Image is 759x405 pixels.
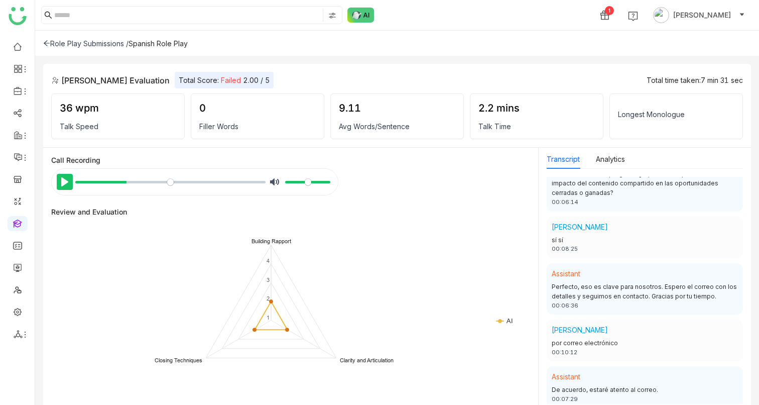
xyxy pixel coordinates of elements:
text: 2 [267,295,270,302]
div: 00:06:36 [552,301,738,310]
text: Closing Techniques [155,357,202,364]
input: Seek [75,177,266,187]
div: 00:08:25 [552,245,738,253]
div: Talk Speed [60,122,176,131]
text: 3 [267,276,270,283]
div: 00:07:29 [552,395,738,403]
div: por correo electrónico [552,339,738,348]
text: Clarity and Articulation [340,357,394,364]
text: 1 [267,314,270,321]
div: Gracias. Una última pregunta: ¿la plataforma permite medir el impacto del contenido compartido en... [552,169,738,198]
img: logo [9,7,27,25]
div: Review and Evaluation [51,208,127,216]
text: 4 [267,257,270,264]
div: 36 wpm [60,102,176,114]
img: ask-buddy-normal.svg [347,8,374,23]
div: Avg Words/Sentence [339,122,455,131]
span: Assistant [552,269,580,278]
div: Role Play Submissions / [43,39,129,48]
button: [PERSON_NAME] [651,7,747,23]
div: 00:06:14 [552,198,738,207]
img: help.svg [628,11,638,21]
div: Total time taken: [647,76,743,84]
img: avatar [653,7,669,23]
span: 7 min 31 sec [701,76,743,84]
div: Longest Monologue [618,110,734,119]
text: Building Rapport [251,238,291,245]
span: [PERSON_NAME] [673,10,731,21]
div: Call Recording [51,156,530,164]
div: 2.2 mins [478,102,595,114]
div: sí sí [552,236,738,245]
text: AI [506,317,513,325]
div: Perfecto, eso es clave para nosotros. Espero el correo con los detalles y seguimos en contacto. G... [552,282,738,301]
div: De acuerdo, estaré atento al correo. [552,385,738,395]
div: Spanish Role Play [129,39,188,48]
div: Total Score: 2.00 / 5 [175,72,274,88]
button: Play [57,174,73,190]
span: [PERSON_NAME] [552,223,608,231]
img: search-type.svg [328,12,336,20]
span: [PERSON_NAME] [552,326,608,334]
span: Assistant [552,372,580,381]
div: 00:10:12 [552,348,738,357]
div: 9.11 [339,102,455,114]
button: Transcript [547,154,580,165]
div: Filler Words [199,122,316,131]
button: Analytics [596,154,625,165]
img: role-play.svg [51,76,59,84]
div: 0 [199,102,316,114]
span: Failed [221,76,241,84]
div: [PERSON_NAME] Evaluation [51,74,170,86]
div: Talk Time [478,122,595,131]
input: Volume [285,177,330,187]
div: 1 [605,6,614,15]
